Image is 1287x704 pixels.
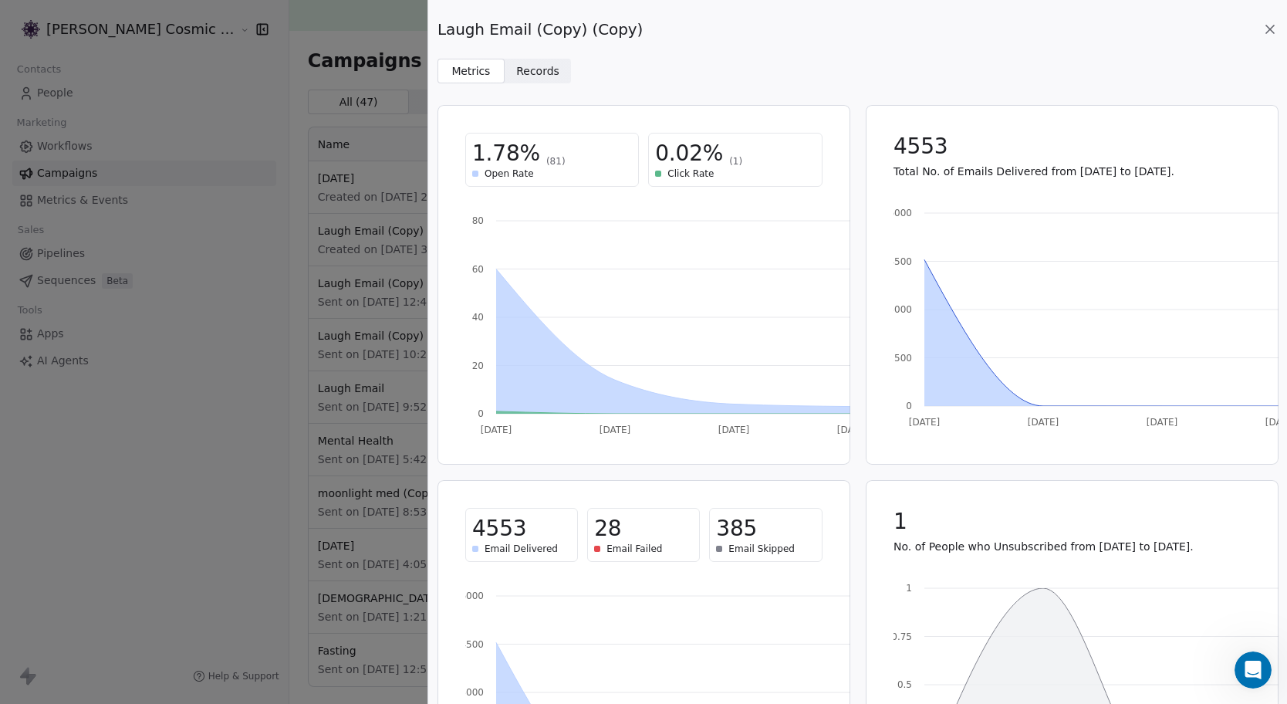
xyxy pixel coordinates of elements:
span: Email Failed [606,543,662,555]
div: Your domain was previously , which temporarily limited your sending rate. The good news is that t... [25,30,241,136]
div: hi, one of my campaign is stuck and not getting compelted. Please check. [56,437,296,486]
tspan: 6000 [888,208,912,218]
tspan: 4500 [460,639,484,650]
button: Emoji picker [49,506,61,518]
span: Email Delivered [485,543,558,555]
button: Send a message… [265,499,289,524]
span: Open Rate [485,168,534,180]
span: 4553 [472,515,526,543]
tspan: 4500 [888,256,912,267]
span: Laugh Email (Copy) (Copy) [437,19,643,40]
div: Close [271,6,299,34]
tspan: 40 [472,312,484,323]
span: 385 [716,515,757,543]
span: 28 [594,515,621,543]
span: (1) [729,155,742,168]
tspan: 3000 [888,304,912,315]
div: Your domain was previouslyunder review, which temporarily limited your sending rate. The good new... [12,21,253,321]
h1: [PERSON_NAME] [75,8,175,19]
tspan: 1 [906,583,912,594]
b: under review [25,31,211,59]
tspan: 0 [478,408,484,419]
tspan: 1500 [888,353,912,364]
div: thanks [235,370,296,404]
iframe: Intercom live chat [1235,652,1272,689]
tspan: [DATE] [1027,417,1059,428]
button: Home [242,6,271,36]
div: SUMIT says… [12,437,296,498]
img: Profile image for Harinder [44,8,69,33]
div: [DATE] [12,416,296,437]
tspan: [DATE] [837,425,869,435]
div: Harinder says… [12,21,296,349]
span: (81) [546,155,566,168]
span: 0.02% [655,140,723,168]
tspan: 20 [472,360,484,371]
tspan: 0.5 [897,679,911,690]
span: 1 [893,508,907,536]
span: Email Skipped [728,543,795,555]
tspan: 80 [472,215,484,226]
span: Records [516,63,559,80]
tspan: [DATE] [600,425,631,435]
button: go back [10,6,39,36]
b: smaller batches initially [36,169,212,196]
p: Active [75,19,106,35]
tspan: [DATE] [1146,417,1177,428]
div: hi, one of my campaign is stuck and not getting compelted. Please check. [68,446,284,476]
b: clean and engaged [36,137,216,164]
tspan: 0.75 [891,631,912,642]
span: 4553 [893,133,948,161]
tspan: [DATE] [481,425,512,435]
button: Gif picker [73,506,86,518]
div: [PERSON_NAME] • [DATE] [25,324,146,333]
tspan: 0 [906,401,912,411]
tspan: 6000 [460,591,484,601]
div: SUMIT says… [12,370,296,416]
div: Once these steps are followed, your emails should start sending at the usual pace. [25,266,241,312]
div: [DATE] [12,349,296,370]
button: Upload attachment [24,506,36,518]
button: Start recording [98,506,110,518]
p: Total No. of Emails Delivered from [DATE] to [DATE]. [893,164,1251,179]
tspan: [DATE] [718,425,750,435]
div: thanks [248,379,284,394]
span: 1.78% [472,140,540,168]
tspan: 60 [472,264,484,275]
p: No. of People who Unsubscribed from [DATE] to [DATE]. [893,539,1251,554]
li: Make sure your email list is . [36,136,241,164]
tspan: 3000 [460,687,484,698]
li: Give it a short period, as the system gradually adjusts the sending rate back to the normal limits. [36,215,241,259]
tspan: [DATE] [908,417,940,428]
li: Send emails in if you’re still noticing slower delivery. [36,168,241,212]
span: Click Rate [667,168,714,180]
textarea: Message… [13,473,296,499]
